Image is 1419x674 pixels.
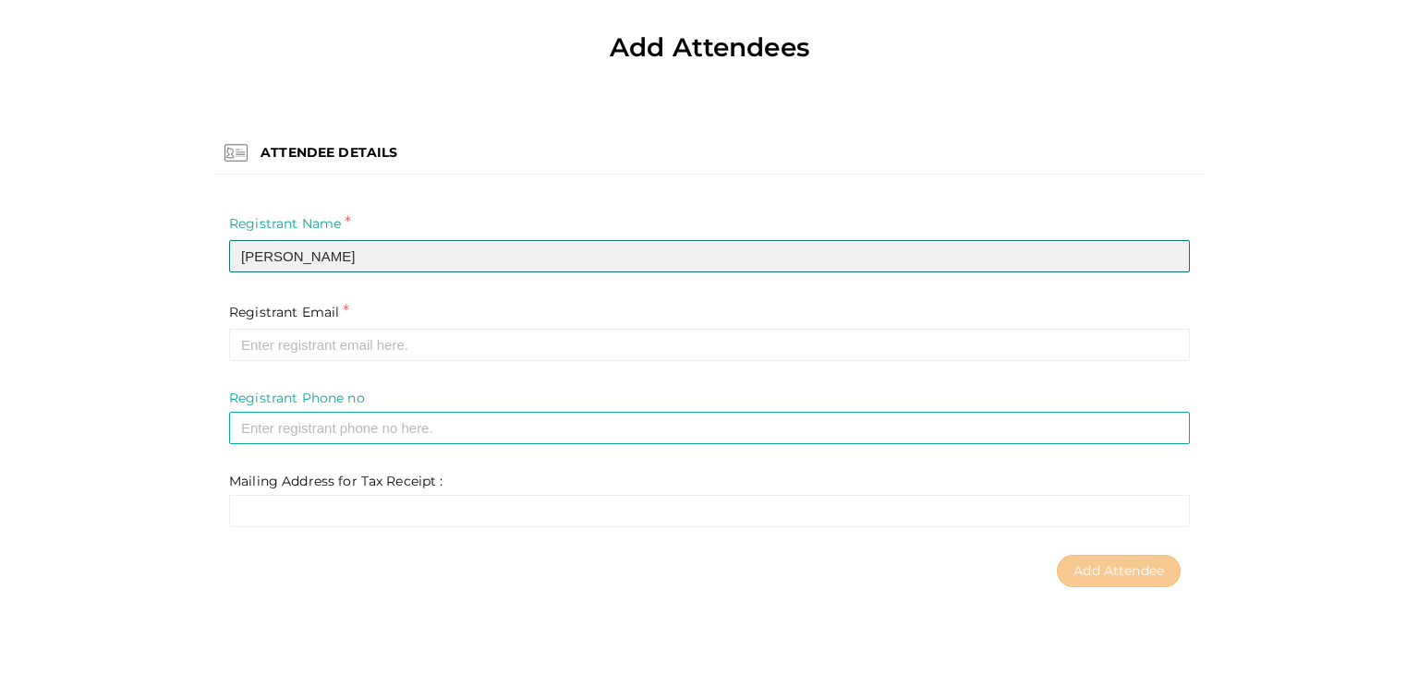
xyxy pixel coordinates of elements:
[610,27,809,68] label: Add Attendees
[229,304,339,320] span: Registrant Email
[229,329,1190,361] input: Enter registrant email here.
[229,215,341,232] span: Registrant Name
[1057,555,1181,587] button: Add Attendee
[1073,562,1164,579] span: Add Attendee
[229,390,365,406] span: Registrant Phone no
[261,143,397,162] label: ATTENDEE DETAILS
[229,412,1190,444] input: Please enter your mobile number
[229,240,1190,272] input: Enter registrant name here.
[224,141,248,164] img: id-card.png
[229,472,443,490] label: Mailing Address for Tax Receipt :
